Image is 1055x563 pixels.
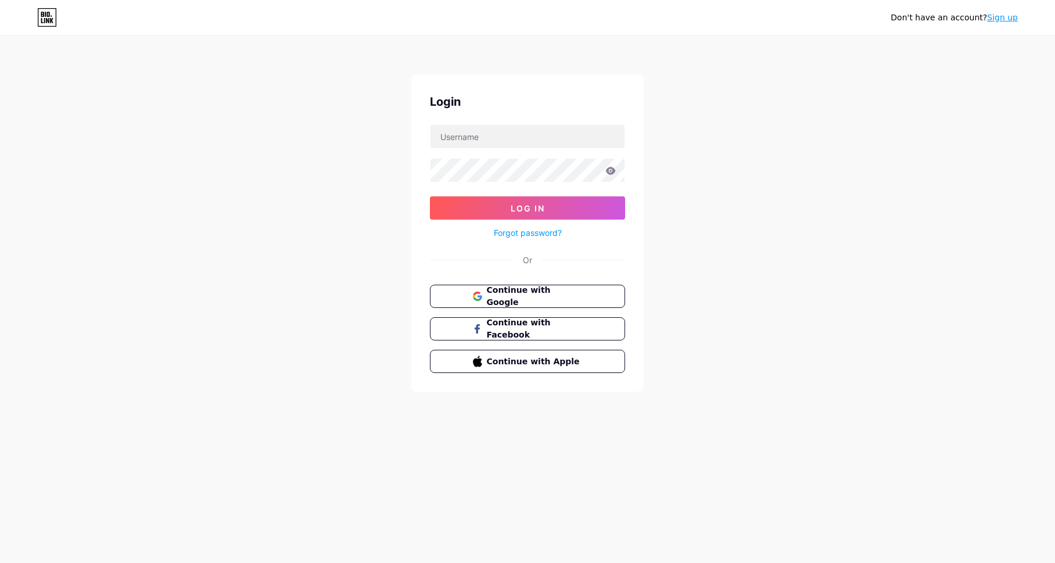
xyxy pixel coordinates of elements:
div: Or [523,254,532,266]
span: Log In [511,203,545,213]
span: Continue with Facebook [487,317,583,341]
span: Continue with Apple [487,356,583,368]
div: Login [430,93,625,110]
button: Continue with Facebook [430,317,625,340]
input: Username [430,125,625,148]
a: Sign up [987,13,1018,22]
button: Log In [430,196,625,220]
div: Don't have an account? [891,12,1018,24]
button: Continue with Google [430,285,625,308]
button: Continue with Apple [430,350,625,373]
span: Continue with Google [487,284,583,309]
a: Forgot password? [494,227,562,239]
